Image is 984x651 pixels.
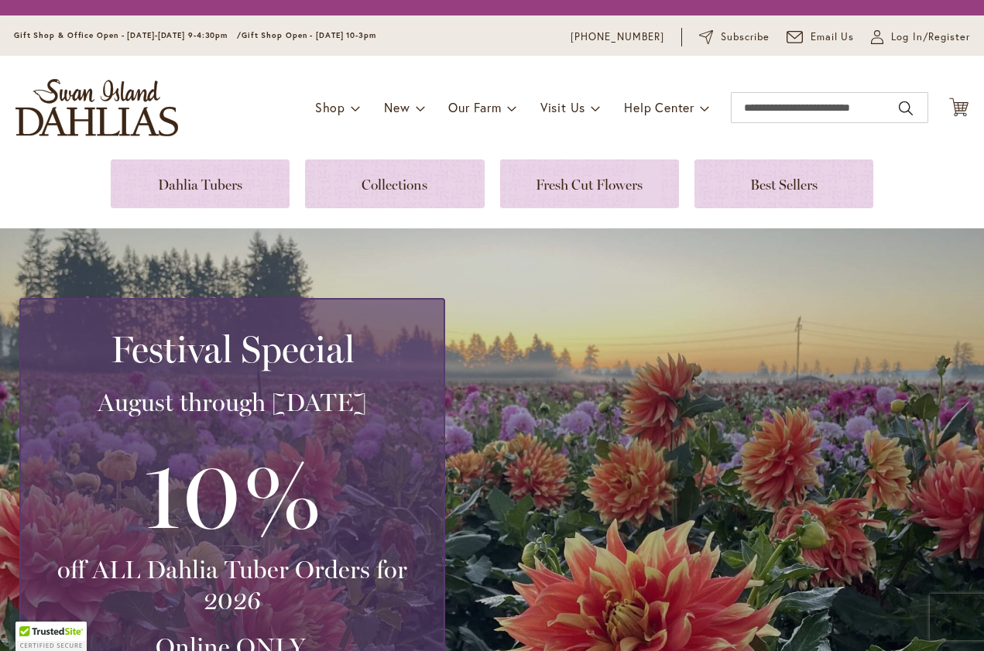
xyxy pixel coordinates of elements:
a: store logo [15,79,178,136]
h3: off ALL Dahlia Tuber Orders for 2026 [39,554,425,616]
span: Subscribe [721,29,770,45]
span: Email Us [811,29,855,45]
h3: 10% [39,433,425,554]
span: Shop [315,99,345,115]
span: New [384,99,410,115]
span: Our Farm [448,99,501,115]
span: Gift Shop Open - [DATE] 10-3pm [242,30,376,40]
h2: Festival Special [39,327,425,371]
span: Help Center [624,99,694,115]
a: Subscribe [699,29,770,45]
button: Search [899,96,913,121]
span: Gift Shop & Office Open - [DATE]-[DATE] 9-4:30pm / [14,30,242,40]
a: Log In/Register [871,29,970,45]
a: Email Us [787,29,855,45]
span: Visit Us [540,99,585,115]
h3: August through [DATE] [39,387,425,418]
span: Log In/Register [891,29,970,45]
a: [PHONE_NUMBER] [571,29,664,45]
